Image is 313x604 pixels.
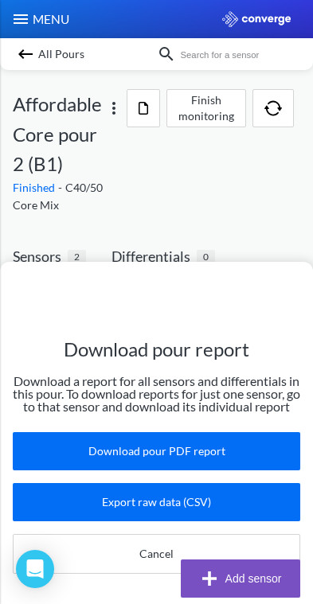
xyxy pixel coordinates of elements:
[13,483,300,521] button: Export raw data (CSV)
[16,550,54,588] div: Open Intercom Messenger
[176,45,298,63] input: Search for a sensor
[16,45,35,64] img: backspace.svg
[13,337,300,362] h1: Download pour report
[30,10,69,29] span: MENU
[222,11,291,27] img: logo_ewhite.svg
[11,10,30,29] img: menu_icon.svg
[13,432,300,470] button: Download pour PDF report
[157,45,176,64] img: icon-search.svg
[13,534,300,574] button: Cancel
[13,375,300,413] p: Download a report for all sensors and differentials in this pour. To download reports for just on...
[38,43,84,65] span: All Pours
